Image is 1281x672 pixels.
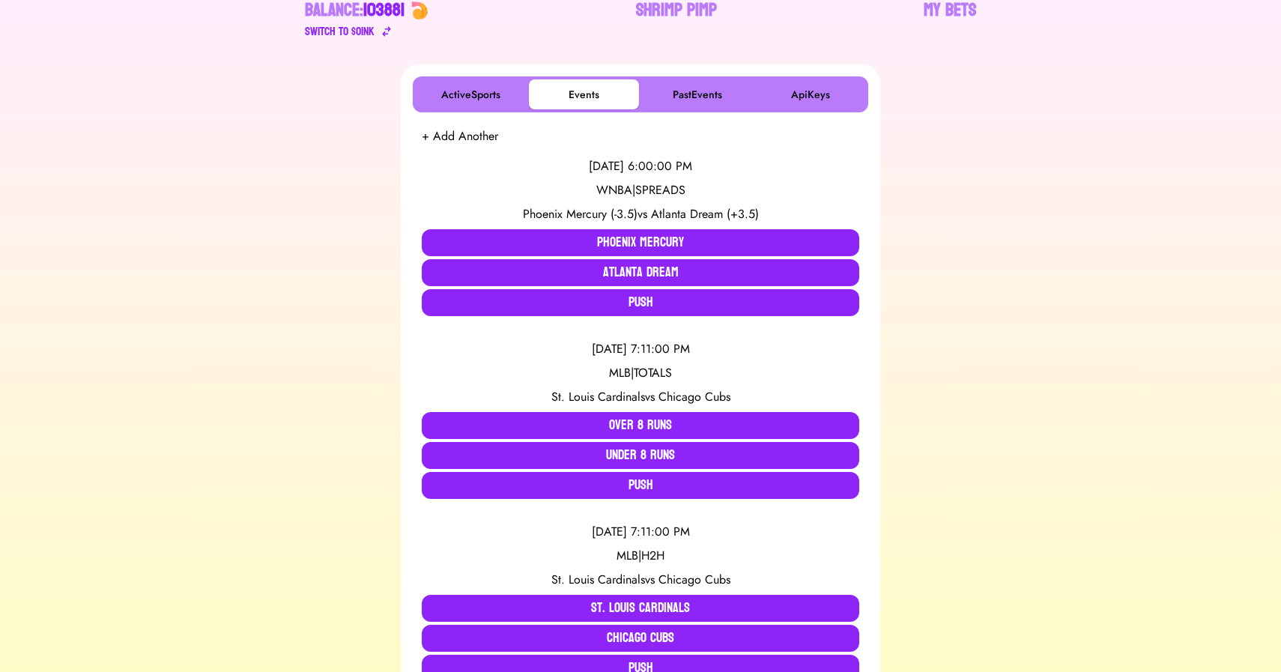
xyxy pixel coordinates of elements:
div: MLB | TOTALS [422,364,859,382]
div: Switch to $ OINK [305,22,375,40]
button: Push [422,289,859,316]
span: Phoenix Mercury (-3.5) [523,205,638,223]
span: Chicago Cubs [658,571,730,588]
div: MLB | H2H [422,547,859,565]
button: Atlanta Dream [422,259,859,286]
div: [DATE] 7:11:00 PM [422,523,859,541]
span: St. Louis Cardinals [551,571,645,588]
button: St. Louis Cardinals [422,595,859,622]
div: [DATE] 6:00:00 PM [422,157,859,175]
div: WNBA | SPREADS [422,181,859,199]
div: vs [422,571,859,589]
button: Over 8 Runs [422,412,859,439]
button: Events [529,79,639,109]
button: + Add Another [422,127,498,145]
span: Chicago Cubs [658,388,730,405]
img: 🍤 [411,1,428,19]
button: ApiKeys [755,79,865,109]
button: Phoenix Mercury [422,229,859,256]
div: vs [422,205,859,223]
span: St. Louis Cardinals [551,388,645,405]
div: [DATE] 7:11:00 PM [422,340,859,358]
button: PastEvents [642,79,752,109]
div: vs [422,388,859,406]
button: Under 8 Runs [422,442,859,469]
button: Push [422,472,859,499]
button: Chicago Cubs [422,625,859,652]
span: Atlanta Dream (+3.5) [651,205,759,223]
button: ActiveSports [416,79,526,109]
